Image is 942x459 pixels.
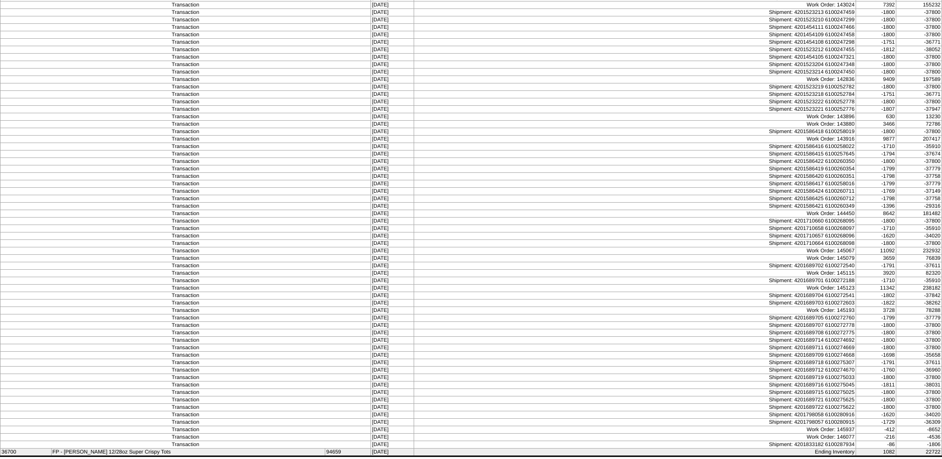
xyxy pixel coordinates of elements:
[896,158,942,165] td: -37800
[370,247,414,255] td: [DATE]
[370,24,414,31] td: [DATE]
[896,255,942,262] td: 76839
[856,270,896,277] td: 3920
[856,344,896,352] td: -1800
[0,61,371,69] td: Transaction
[0,300,371,307] td: Transaction
[856,367,896,374] td: -1760
[414,151,856,158] td: Shipment: 4201586415 6100257645
[370,225,414,232] td: [DATE]
[414,188,856,195] td: Shipment: 4201586424 6100260711
[0,143,371,151] td: Transaction
[0,382,371,389] td: Transaction
[856,46,896,54] td: -1812
[896,180,942,188] td: -37779
[0,441,371,449] td: Transaction
[0,106,371,113] td: Transaction
[856,39,896,46] td: -1751
[414,337,856,344] td: Shipment: 4201689714 6100274692
[0,16,371,24] td: Transaction
[856,404,896,411] td: -1800
[0,76,371,83] td: Transaction
[0,39,371,46] td: Transaction
[370,218,414,225] td: [DATE]
[856,262,896,270] td: -1791
[414,158,856,165] td: Shipment: 4201586422 6100260350
[0,262,371,270] td: Transaction
[0,121,371,128] td: Transaction
[414,426,856,434] td: Work Order: 145937
[0,389,371,396] td: Transaction
[856,158,896,165] td: -1800
[896,143,942,151] td: -35910
[414,218,856,225] td: Shipment: 4201710660 6100268095
[896,9,942,16] td: -37800
[896,411,942,419] td: -34020
[370,46,414,54] td: [DATE]
[856,374,896,382] td: -1800
[414,165,856,173] td: Shipment: 4201586419 6100260354
[370,39,414,46] td: [DATE]
[0,411,371,419] td: Transaction
[370,292,414,300] td: [DATE]
[896,61,942,69] td: -37800
[896,300,942,307] td: -38262
[370,307,414,314] td: [DATE]
[370,285,414,292] td: [DATE]
[0,374,371,382] td: Transaction
[370,210,414,218] td: [DATE]
[896,307,942,314] td: 78288
[896,106,942,113] td: -37947
[370,404,414,411] td: [DATE]
[414,76,856,83] td: Work Order: 142836
[0,240,371,247] td: Transaction
[414,98,856,106] td: Shipment: 4201523222 6100252778
[856,314,896,322] td: -1799
[414,411,856,419] td: Shipment: 4201798058 6100280916
[414,277,856,285] td: Shipment: 4201689701 6100272188
[370,382,414,389] td: [DATE]
[856,300,896,307] td: -1822
[414,1,856,9] td: Work Order: 143024
[896,225,942,232] td: -35910
[896,1,942,9] td: 155232
[0,180,371,188] td: Transaction
[856,76,896,83] td: 9409
[414,382,856,389] td: Shipment: 4201689716 6100275045
[370,389,414,396] td: [DATE]
[856,225,896,232] td: -1710
[896,322,942,329] td: -37800
[370,128,414,136] td: [DATE]
[414,195,856,203] td: Shipment: 4201586425 6100260712
[856,434,896,441] td: -216
[414,121,856,128] td: Work Order: 143880
[370,151,414,158] td: [DATE]
[896,39,942,46] td: -36771
[856,180,896,188] td: -1799
[370,173,414,180] td: [DATE]
[856,441,896,449] td: -86
[370,136,414,143] td: [DATE]
[0,31,371,39] td: Transaction
[370,352,414,359] td: [DATE]
[856,329,896,337] td: -1800
[856,359,896,367] td: -1791
[896,165,942,173] td: -37779
[414,106,856,113] td: Shipment: 4201523221 6100252776
[856,136,896,143] td: 9877
[414,255,856,262] td: Work Order: 145079
[370,322,414,329] td: [DATE]
[0,285,371,292] td: Transaction
[414,404,856,411] td: Shipment: 4201689722 6100275622
[856,292,896,300] td: -1802
[0,344,371,352] td: Transaction
[896,404,942,411] td: -37800
[896,285,942,292] td: 238182
[856,218,896,225] td: -1800
[370,329,414,337] td: [DATE]
[370,411,414,419] td: [DATE]
[896,151,942,158] td: -37674
[0,195,371,203] td: Transaction
[896,396,942,404] td: -37800
[414,91,856,98] td: Shipment: 4201523218 6100252784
